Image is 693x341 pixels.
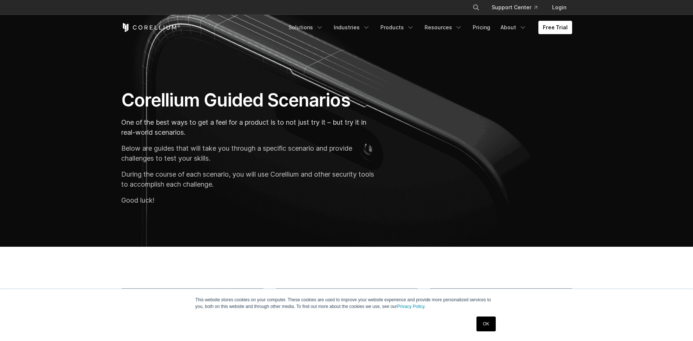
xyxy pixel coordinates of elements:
[329,21,374,34] a: Industries
[397,304,426,309] a: Privacy Policy.
[121,23,180,32] a: Corellium Home
[121,143,378,163] p: Below are guides that will take you through a specific scenario and provide challenges to test yo...
[284,21,328,34] a: Solutions
[121,169,378,189] p: During the course of each scenario, you will use Corellium and other security tools to accomplish...
[284,21,572,34] div: Navigation Menu
[538,21,572,34] a: Free Trial
[121,89,378,111] h1: Corellium Guided Scenarios
[486,1,543,14] a: Support Center
[376,21,419,34] a: Products
[195,296,498,310] p: This website stores cookies on your computer. These cookies are used to improve your website expe...
[420,21,467,34] a: Resources
[476,317,495,331] a: OK
[469,1,483,14] button: Search
[496,21,531,34] a: About
[463,1,572,14] div: Navigation Menu
[468,21,495,34] a: Pricing
[546,1,572,14] a: Login
[121,195,378,205] p: Good luck!
[121,117,378,137] p: One of the best ways to get a feel for a product is to not just try it – but try it in real-world...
